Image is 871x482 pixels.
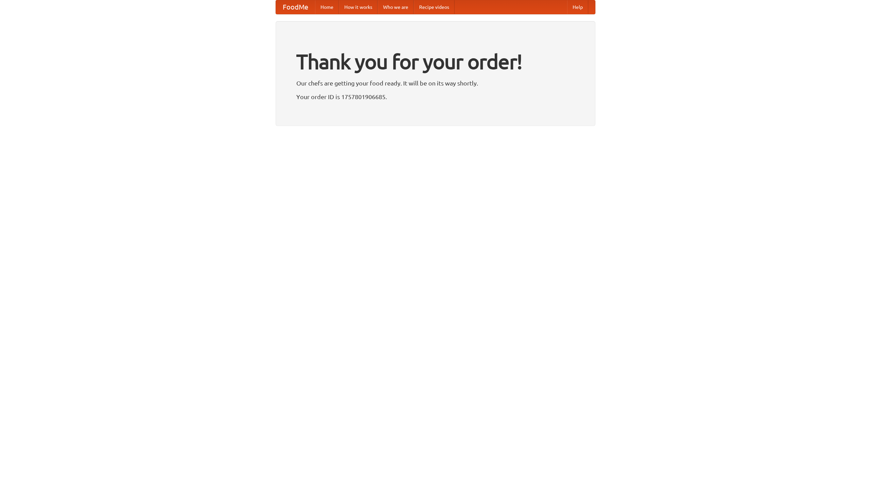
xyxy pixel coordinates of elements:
p: Your order ID is 1757801906685. [296,92,575,102]
h1: Thank you for your order! [296,45,575,78]
a: How it works [339,0,378,14]
a: FoodMe [276,0,315,14]
a: Who we are [378,0,414,14]
a: Help [567,0,588,14]
a: Recipe videos [414,0,455,14]
a: Home [315,0,339,14]
p: Our chefs are getting your food ready. It will be on its way shortly. [296,78,575,88]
